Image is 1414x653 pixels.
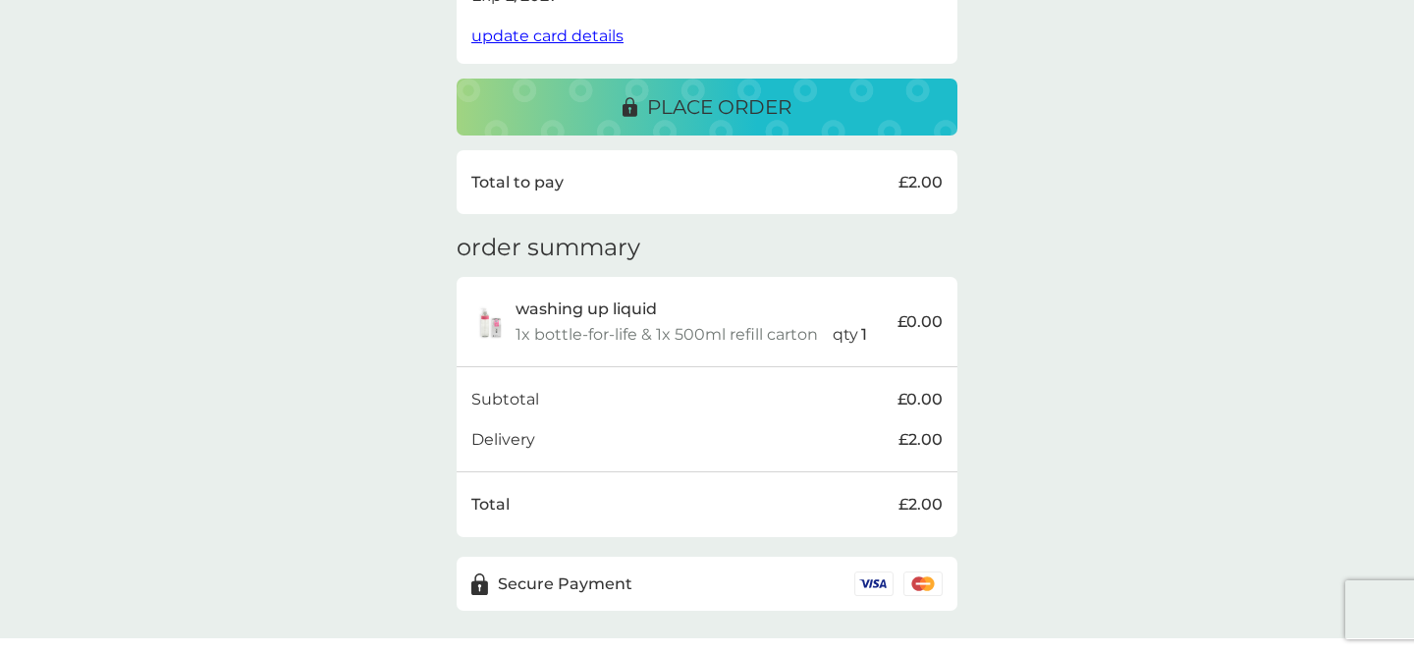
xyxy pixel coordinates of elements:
[471,427,535,453] p: Delivery
[471,27,624,45] span: update card details
[471,24,624,49] button: update card details
[471,492,510,517] p: Total
[833,322,858,348] p: qty
[471,170,564,195] p: Total to pay
[898,427,943,453] p: £2.00
[861,322,867,348] p: 1
[516,297,657,322] p: washing up liquid
[898,170,943,195] p: £2.00
[898,492,943,517] p: £2.00
[457,79,957,136] button: place order
[647,91,791,123] p: place order
[471,387,539,412] p: Subtotal
[498,571,632,597] p: Secure Payment
[897,309,943,335] p: £0.00
[457,234,640,262] h3: order summary
[897,387,943,412] p: £0.00
[516,322,818,348] p: 1x bottle-for-life & 1x 500ml refill carton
